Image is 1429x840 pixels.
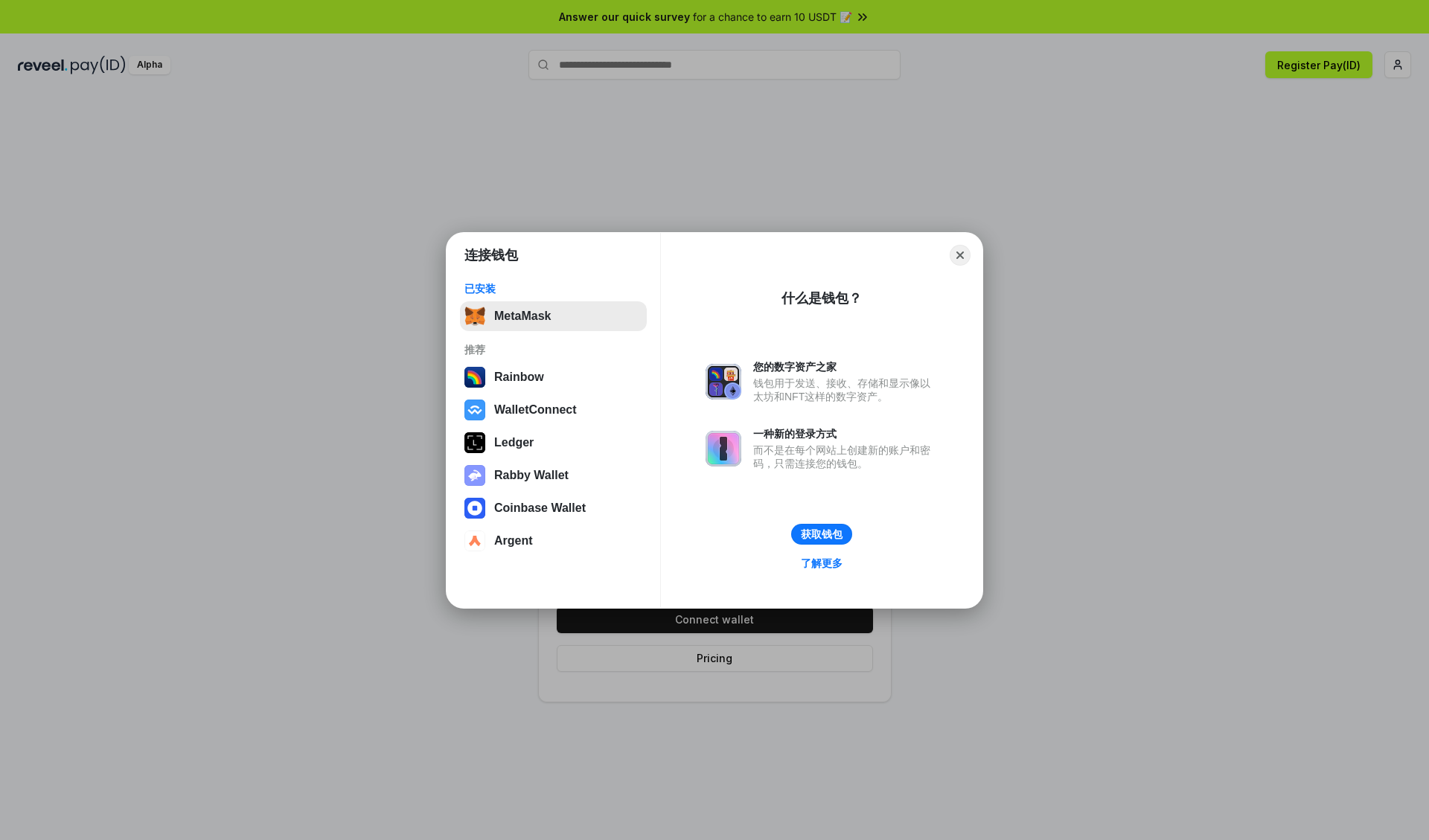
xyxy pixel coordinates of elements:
[494,501,586,515] div: Coinbase Wallet
[781,289,862,307] div: 什么是钱包？
[753,443,938,470] div: 而不是在每个网站上创建新的账户和密码，只需连接您的钱包。
[464,367,485,388] img: svg+xml,%3Csvg%20width%3D%22120%22%20height%3D%22120%22%20viewBox%3D%220%200%20120%20120%22%20fil...
[460,526,647,556] button: Argent
[464,400,485,420] img: svg+xml,%3Csvg%20width%3D%2228%22%20height%3D%2228%22%20viewBox%3D%220%200%2028%2028%22%20fill%3D...
[801,528,843,541] div: 获取钱包
[464,465,485,486] img: svg+xml,%3Csvg%20xmlns%3D%22http%3A%2F%2Fwww.w3.org%2F2000%2Fsvg%22%20fill%3D%22none%22%20viewBox...
[494,534,533,548] div: Argent
[706,364,741,400] img: svg+xml,%3Csvg%20xmlns%3D%22http%3A%2F%2Fwww.w3.org%2F2000%2Fsvg%22%20fill%3D%22none%22%20viewBox...
[464,530,485,551] img: svg+xml,%3Csvg%20width%3D%2228%22%20height%3D%2228%22%20viewBox%3D%220%200%2028%2028%22%20fill%3D...
[494,371,544,384] div: Rainbow
[460,461,647,490] button: Rabby Wallet
[753,376,938,403] div: 钱包用于发送、接收、存储和显示像以太坊和NFT这样的数字资产。
[494,436,534,449] div: Ledger
[792,554,851,573] a: 了解更多
[494,310,551,323] div: MetaMask
[464,498,485,519] img: svg+xml,%3Csvg%20width%3D%2228%22%20height%3D%2228%22%20viewBox%3D%220%200%2028%2028%22%20fill%3D...
[464,432,485,453] img: svg+xml,%3Csvg%20xmlns%3D%22http%3A%2F%2Fwww.w3.org%2F2000%2Fsvg%22%20width%3D%2228%22%20height%3...
[460,301,647,331] button: MetaMask
[801,557,843,570] div: 了解更多
[460,493,647,523] button: Coinbase Wallet
[494,469,569,482] div: Rabby Wallet
[460,395,647,425] button: WalletConnect
[460,362,647,392] button: Rainbow
[791,524,852,545] button: 获取钱包
[753,427,938,440] div: 一种新的登录方式
[460,428,647,458] button: Ledger
[464,282,642,295] div: 已安装
[753,360,938,373] div: 您的数字资产之家
[706,431,741,467] img: svg+xml,%3Csvg%20xmlns%3D%22http%3A%2F%2Fwww.w3.org%2F2000%2Fsvg%22%20fill%3D%22none%22%20viewBox...
[464,343,642,356] div: 推荐
[464,306,485,327] img: svg+xml,%3Csvg%20fill%3D%22none%22%20height%3D%2233%22%20viewBox%3D%220%200%2035%2033%22%20width%...
[494,403,577,417] div: WalletConnect
[464,246,518,264] h1: 连接钱包
[950,245,971,266] button: Close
